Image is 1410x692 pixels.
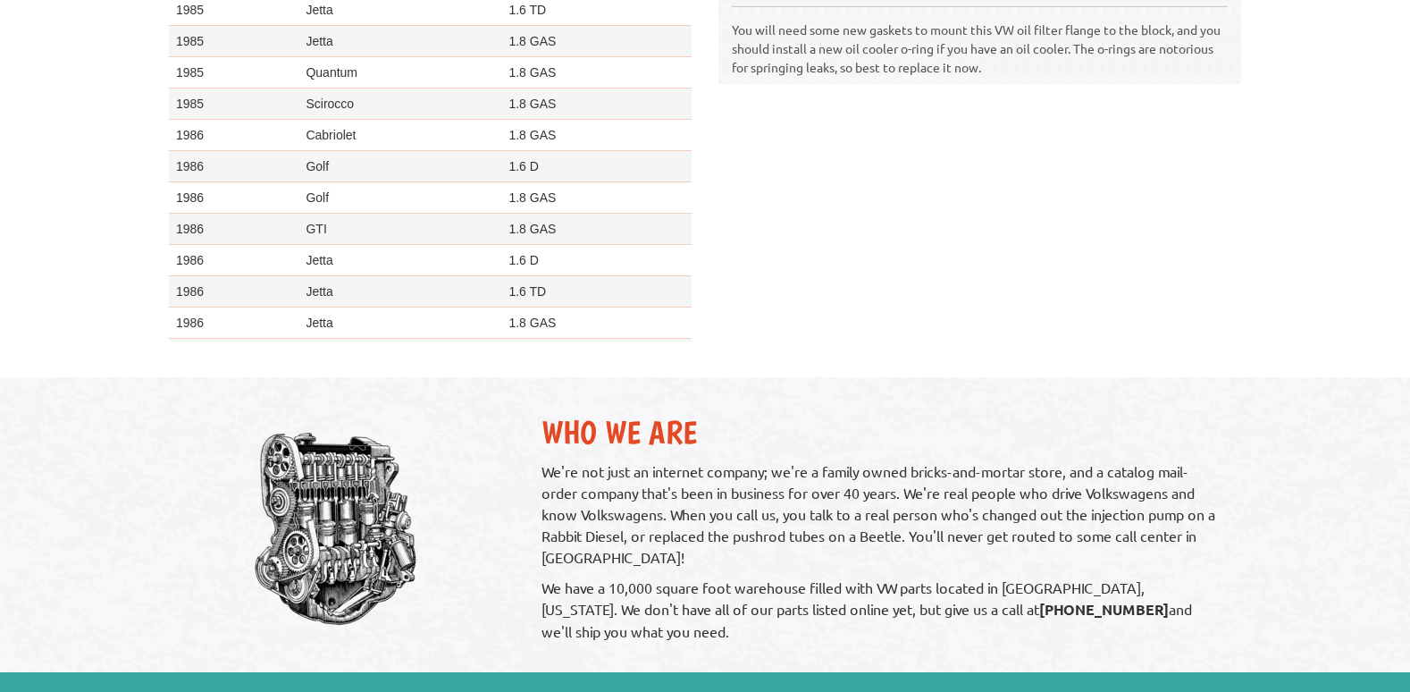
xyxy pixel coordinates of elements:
p: You will need some new gaskets to mount this VW oil filter flange to the block, and you should in... [732,5,1228,77]
td: Golf [298,182,501,214]
td: 1.8 GAS [501,339,692,370]
td: GTI [298,214,501,245]
td: 1.8 GAS [501,57,692,89]
td: Jetta [298,276,501,308]
td: 1.8 GAS [501,308,692,339]
td: 1986 [169,120,298,151]
td: 1985 [169,26,298,57]
td: 1986 [169,214,298,245]
td: 1985 [169,57,298,89]
strong: [PHONE_NUMBER] [1039,600,1169,619]
td: 1986 [169,308,298,339]
td: Jetta [298,245,501,276]
td: 1.6 D [501,245,692,276]
td: 1986 [169,245,298,276]
td: Jetta [298,26,501,57]
td: 1.8 GAS [501,26,692,57]
td: 1986 [169,276,298,308]
td: 1986 [169,182,298,214]
td: Cabriolet [298,120,501,151]
td: Scirocco [298,89,501,120]
td: Golf [298,151,501,182]
p: We're not just an internet company; we're a family owned bricks-and-mortar store, and a catalog m... [541,460,1223,568]
td: 1985 [169,89,298,120]
td: 1.6 TD [501,276,692,308]
p: We have a 10,000 square foot warehouse filled with VW parts located in [GEOGRAPHIC_DATA], [US_STA... [541,577,1223,642]
td: 1.8 GAS [501,182,692,214]
td: 1.6 D [501,151,692,182]
td: 1.8 GAS [501,214,692,245]
td: Quantum [298,339,501,370]
td: 1986 [169,151,298,182]
td: 1.8 GAS [501,89,692,120]
td: 1986 [169,339,298,370]
h2: Who We Are [541,413,1223,451]
td: 1.8 GAS [501,120,692,151]
td: Jetta [298,308,501,339]
td: Quantum [298,57,501,89]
